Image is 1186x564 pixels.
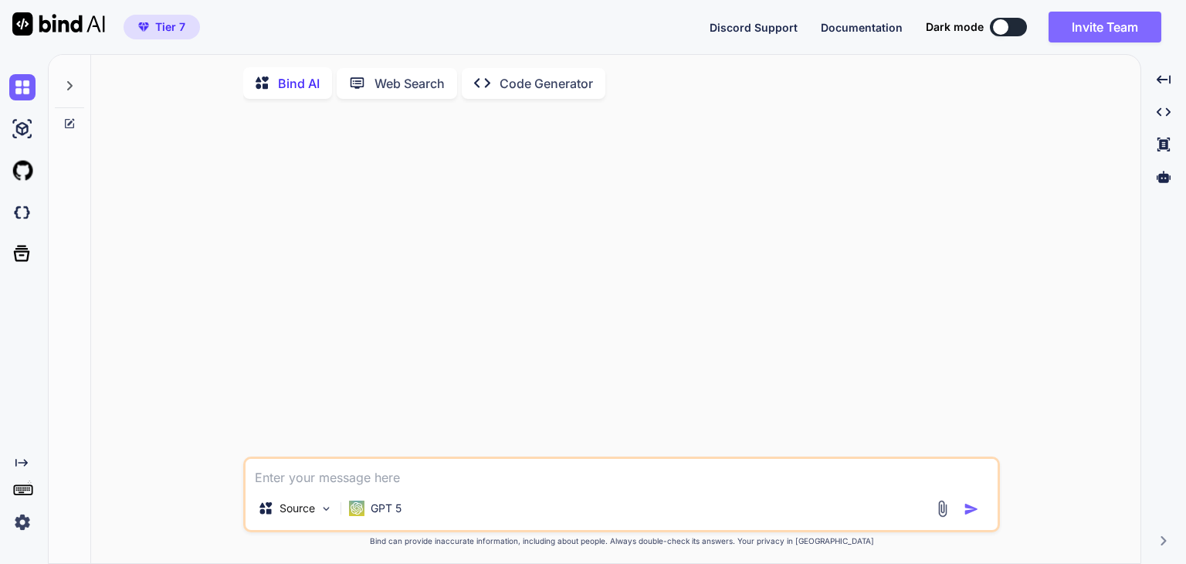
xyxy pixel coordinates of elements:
img: Bind AI [12,12,105,36]
span: Tier 7 [155,19,185,35]
span: Discord Support [710,21,798,34]
img: ai-studio [9,116,36,142]
p: Source [280,501,315,516]
button: Invite Team [1049,12,1161,42]
img: settings [9,509,36,535]
p: Web Search [374,74,445,93]
button: Documentation [821,19,903,36]
img: GPT 5 [349,501,364,516]
p: Code Generator [500,74,593,93]
img: attachment [934,500,951,518]
p: Bind can provide inaccurate information, including about people. Always double-check its answers.... [243,535,1000,547]
p: Bind AI [278,74,320,93]
button: Discord Support [710,19,798,36]
img: icon [964,501,979,517]
img: chat [9,74,36,100]
img: premium [138,22,149,32]
img: githubLight [9,158,36,184]
span: Dark mode [926,19,984,35]
p: GPT 5 [371,501,402,516]
img: darkCloudIdeIcon [9,199,36,226]
img: Pick Models [320,502,333,515]
span: Documentation [821,21,903,34]
button: premiumTier 7 [124,15,200,39]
